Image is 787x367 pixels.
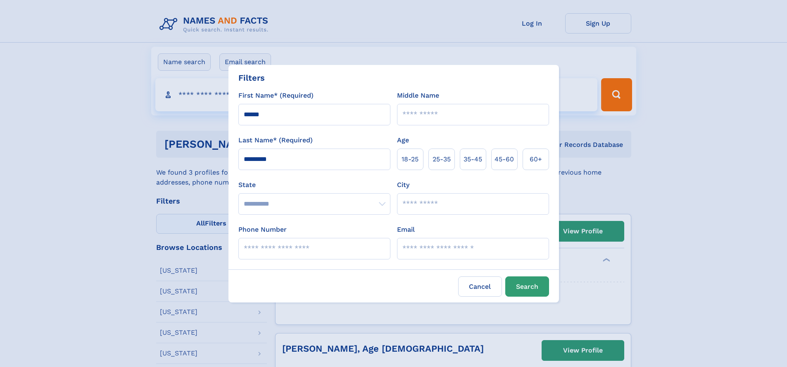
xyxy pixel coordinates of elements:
span: 18‑25 [402,154,418,164]
div: Filters [238,72,265,84]
label: Age [397,135,409,145]
label: Last Name* (Required) [238,135,313,145]
span: 45‑60 [495,154,514,164]
label: Middle Name [397,91,439,101]
span: 35‑45 [464,154,482,164]
label: Phone Number [238,225,287,235]
label: City [397,180,409,190]
button: Search [505,276,549,297]
label: State [238,180,390,190]
label: Cancel [458,276,502,297]
label: First Name* (Required) [238,91,314,101]
span: 25‑35 [433,154,451,164]
label: Email [397,225,415,235]
span: 60+ [530,154,542,164]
